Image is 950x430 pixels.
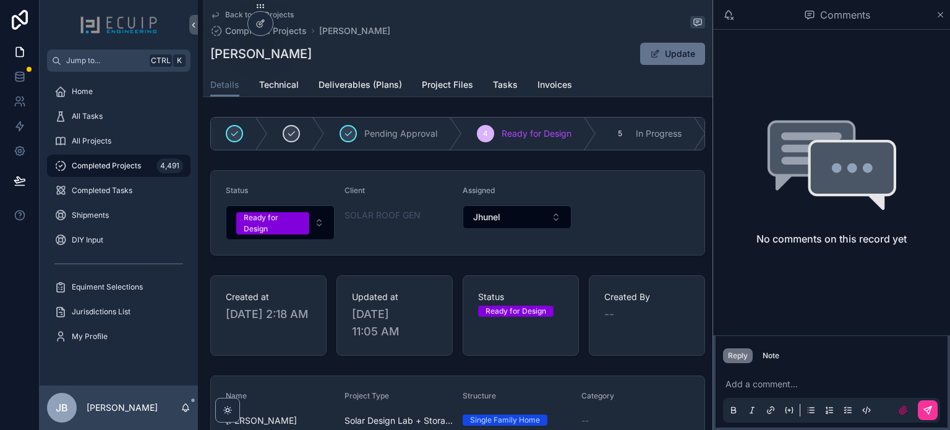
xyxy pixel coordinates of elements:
span: Name [226,391,247,400]
span: Jurisdictions List [72,307,131,317]
span: Comments [820,7,870,22]
span: DIY Input [72,235,103,245]
span: Technical [259,79,299,91]
span: Assigned [463,186,495,195]
span: -- [581,415,589,427]
span: Invoices [537,79,572,91]
div: 4,491 [156,158,183,173]
div: scrollable content [40,72,198,364]
span: Home [72,87,93,97]
a: Technical [259,74,299,98]
button: Note [758,348,784,363]
span: Ready for Design [502,127,571,140]
a: Back to All Projects [210,10,294,20]
span: JB [56,400,68,415]
button: Select Button [463,205,571,229]
a: Shipments [47,204,190,226]
a: Completed Projects [210,25,307,37]
span: My Profile [72,332,108,342]
a: [PERSON_NAME] [319,25,390,37]
span: Deliverables (Plans) [319,79,402,91]
span: All Tasks [72,111,103,121]
span: -- [604,306,614,323]
button: Select Button [226,205,335,240]
span: Completed Projects [72,161,141,171]
span: Ctrl [150,54,172,67]
span: Jump to... [66,56,145,66]
span: Updated at [352,291,437,303]
span: Back to All Projects [225,10,294,20]
span: K [174,56,184,66]
span: 5 [618,129,622,139]
span: Completed Projects [225,25,307,37]
span: Created at [226,291,311,303]
span: Structure [463,391,496,400]
button: Reply [723,348,753,363]
span: Pending Approval [364,127,437,140]
span: All Projects [72,136,111,146]
div: Single Family Home [470,415,540,426]
h1: [PERSON_NAME] [210,45,312,62]
a: All Tasks [47,105,190,127]
span: [DATE] 11:05 AM [352,306,437,340]
span: In Progress [636,127,682,140]
span: Shipments [72,210,109,220]
div: Ready for Design [244,212,302,234]
div: Note [763,351,779,361]
span: Status [226,186,248,195]
div: Ready for Design [486,306,546,317]
a: Home [47,80,190,103]
span: Details [210,79,239,91]
h2: No comments on this record yet [756,231,907,246]
span: Project Type [344,391,389,400]
button: Update [640,43,705,65]
span: Category [581,391,614,400]
span: [DATE] 2:18 AM [226,306,311,323]
a: Jurisdictions List [47,301,190,323]
a: Project Files [422,74,473,98]
span: Client [344,186,365,195]
a: My Profile [47,325,190,348]
a: Completed Tasks [47,179,190,202]
img: App logo [80,15,158,35]
span: Project Files [422,79,473,91]
span: Tasks [493,79,518,91]
span: Equiment Selections [72,282,143,292]
span: [PERSON_NAME] [226,415,335,427]
span: Status [478,291,563,303]
a: Completed Projects4,491 [47,155,190,177]
a: Invoices [537,74,572,98]
a: SOLAR ROOF GEN [344,209,421,221]
a: All Projects [47,130,190,152]
a: DIY Input [47,229,190,251]
a: Deliverables (Plans) [319,74,402,98]
a: Tasks [493,74,518,98]
span: Completed Tasks [72,186,132,196]
span: Solar Design Lab + Storage (N) [344,415,453,427]
span: Created By [604,291,690,303]
a: Details [210,74,239,97]
a: Equiment Selections [47,276,190,298]
button: Jump to...CtrlK [47,49,190,72]
span: 4 [483,129,488,139]
span: Jhunel [473,211,500,223]
p: [PERSON_NAME] [87,402,158,414]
